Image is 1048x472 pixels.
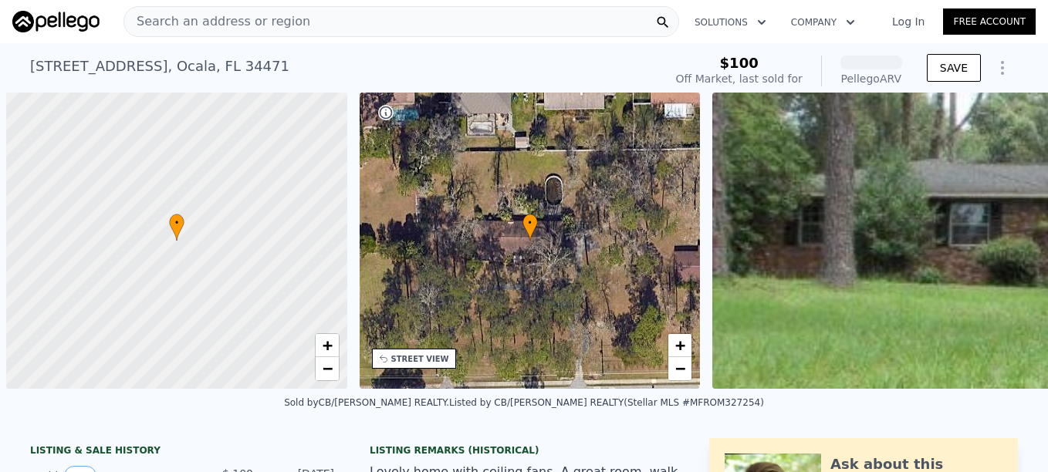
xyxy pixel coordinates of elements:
span: − [322,359,332,378]
div: Sold by CB/[PERSON_NAME] REALTY . [284,397,449,408]
img: Pellego [12,11,100,32]
span: − [675,359,685,378]
div: Off Market, last sold for [676,71,803,86]
a: Zoom in [668,334,691,357]
button: SAVE [927,54,981,82]
span: Search an address or region [124,12,310,31]
div: STREET VIEW [391,353,449,365]
div: [STREET_ADDRESS] , Ocala , FL 34471 [30,56,289,77]
div: • [522,214,538,241]
span: + [322,335,332,355]
span: • [522,216,538,230]
div: Pellego ARV [840,71,902,86]
a: Zoom out [668,357,691,380]
a: Free Account [943,8,1036,35]
button: Company [779,8,867,36]
span: $100 [720,55,759,71]
a: Log In [874,14,943,29]
a: Zoom out [316,357,339,380]
div: LISTING & SALE HISTORY [30,444,339,460]
a: Zoom in [316,334,339,357]
div: • [169,214,184,241]
button: Show Options [987,52,1018,83]
span: + [675,335,685,355]
div: Listing Remarks (Historical) [370,444,678,457]
button: Solutions [682,8,779,36]
span: • [169,216,184,230]
div: Listed by CB/[PERSON_NAME] REALTY (Stellar MLS #MFROM327254) [449,397,764,408]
